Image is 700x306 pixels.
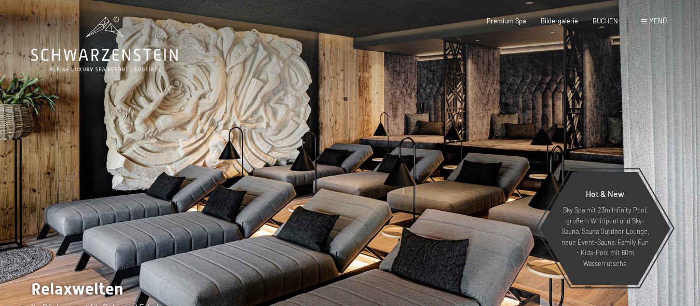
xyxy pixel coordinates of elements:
p: Sky Spa mit 23m Infinity Pool, großem Whirlpool und Sky-Sauna, Sauna Outdoor Lounge, neue Event-S... [560,205,650,269]
span: Hot & New [586,189,624,198]
a: BUCHEN [593,17,618,25]
a: Hot & New Sky Spa mit 23m Infinity Pool, großem Whirlpool und Sky-Sauna, Sauna Outdoor Lounge, ne... [539,171,671,286]
span: Menü [649,17,667,25]
a: Premium Spa [487,17,526,25]
a: Bildergalerie [541,17,578,25]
